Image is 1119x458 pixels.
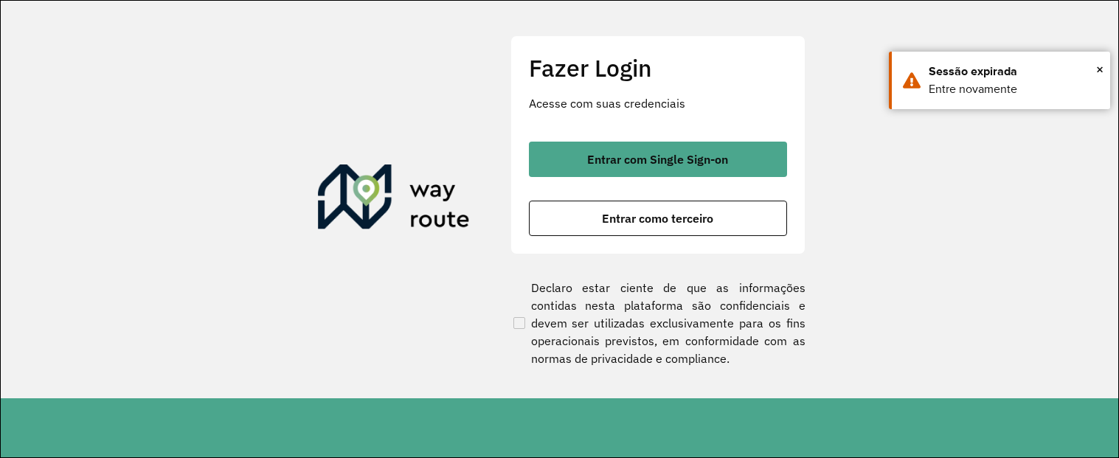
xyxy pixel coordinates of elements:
[318,164,470,235] img: Roteirizador AmbevTech
[510,279,806,367] label: Declaro estar ciente de que as informações contidas nesta plataforma são confidenciais e devem se...
[1096,58,1104,80] button: Close
[529,142,787,177] button: button
[1096,58,1104,80] span: ×
[529,54,787,82] h2: Fazer Login
[602,212,713,224] span: Entrar como terceiro
[929,80,1099,98] div: Entre novamente
[587,153,728,165] span: Entrar com Single Sign-on
[529,201,787,236] button: button
[529,94,787,112] p: Acesse com suas credenciais
[929,63,1099,80] div: Sessão expirada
